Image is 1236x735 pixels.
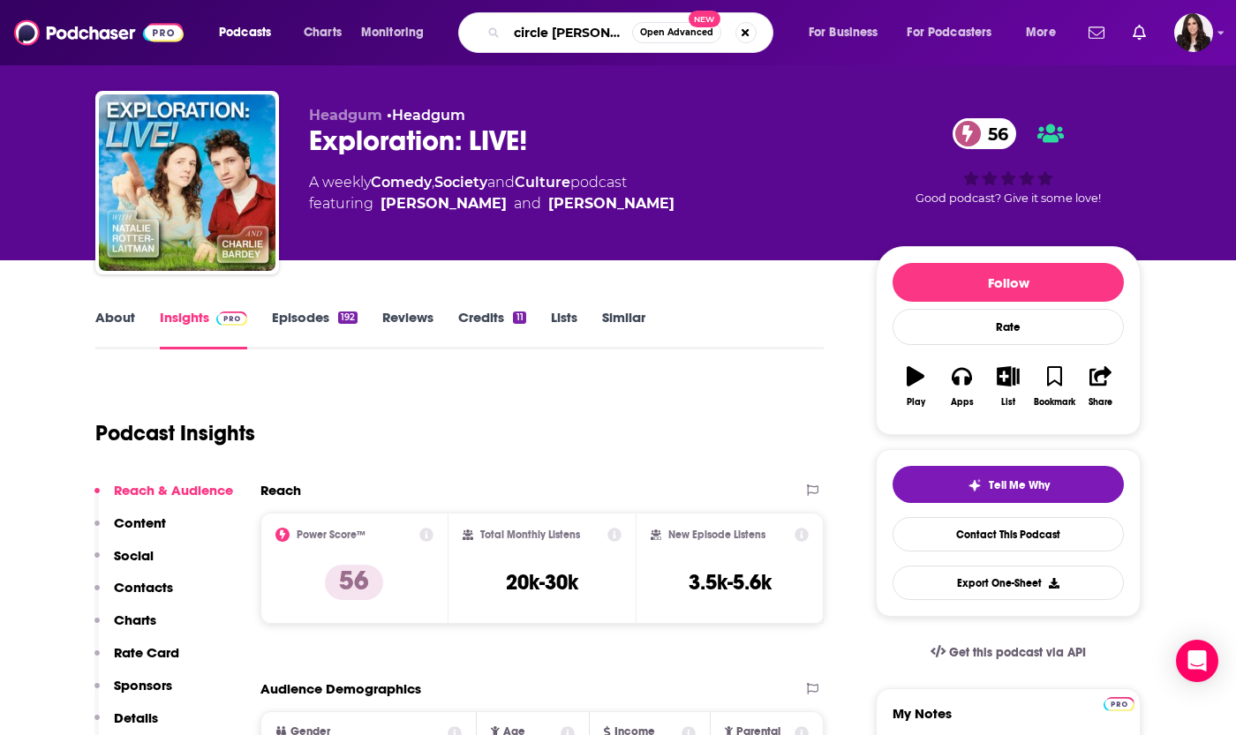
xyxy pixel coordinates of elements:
[916,631,1100,674] a: Get this podcast via API
[309,193,675,214] span: featuring
[458,309,525,349] a: Credits11
[893,566,1124,600] button: Export One-Sheet
[219,20,271,45] span: Podcasts
[916,191,1101,205] span: Good podcast? Give it some love!
[985,355,1031,418] button: List
[475,12,790,53] div: Search podcasts, credits, & more...
[94,579,173,611] button: Contacts
[304,20,342,45] span: Charts
[953,118,1017,149] a: 56
[668,529,765,541] h2: New Episode Listens
[309,107,382,124] span: Headgum
[970,118,1017,149] span: 56
[551,309,577,349] a: Lists
[1104,694,1134,711] a: Pro website
[1089,397,1112,408] div: Share
[796,19,901,47] button: open menu
[297,529,366,541] h2: Power Score™
[381,193,507,214] a: Natalie Rotter-Laitman
[14,16,184,49] img: Podchaser - Follow, Share and Rate Podcasts
[94,677,172,709] button: Sponsors
[434,174,487,191] a: Society
[160,309,247,349] a: InsightsPodchaser Pro
[1126,18,1153,48] a: Show notifications dropdown
[632,22,721,43] button: Open AdvancedNew
[387,107,465,124] span: •
[515,174,570,191] a: Culture
[260,482,301,499] h2: Reach
[207,19,294,47] button: open menu
[99,94,275,271] img: Exploration: LIVE!
[1104,697,1134,711] img: Podchaser Pro
[94,514,166,547] button: Content
[968,478,982,492] img: tell me why sparkle
[1026,20,1056,45] span: More
[114,709,158,726] p: Details
[893,466,1124,503] button: tell me why sparkleTell Me Why
[216,311,247,326] img: Podchaser Pro
[325,565,383,600] p: 56
[480,529,580,541] h2: Total Monthly Listens
[1014,19,1078,47] button: open menu
[896,19,1018,47] button: open menu
[260,680,421,697] h2: Audience Demographics
[548,193,675,214] a: Charlie Bardey
[689,569,772,596] h3: 3.5k-5.6k
[382,309,433,349] a: Reviews
[1034,397,1075,408] div: Bookmark
[309,172,675,214] div: A weekly podcast
[876,107,1141,216] div: 56Good podcast? Give it some love!
[506,569,578,596] h3: 20k-30k
[513,311,525,324] div: 11
[1174,13,1213,52] button: Show profile menu
[349,19,447,47] button: open menu
[507,19,632,47] input: Search podcasts, credits, & more...
[94,611,156,644] button: Charts
[94,547,154,580] button: Social
[432,174,434,191] span: ,
[114,644,179,661] p: Rate Card
[809,20,878,45] span: For Business
[689,11,720,27] span: New
[1031,355,1077,418] button: Bookmark
[907,20,991,45] span: For Podcasters
[272,309,358,349] a: Episodes192
[114,482,233,499] p: Reach & Audience
[893,263,1124,302] button: Follow
[893,517,1124,551] a: Contact This Podcast
[1174,13,1213,52] img: User Profile
[114,547,154,564] p: Social
[893,355,938,418] button: Play
[94,482,233,514] button: Reach & Audience
[114,579,173,596] p: Contacts
[338,311,358,324] div: 192
[371,174,432,191] a: Comedy
[1001,397,1015,408] div: List
[392,107,465,124] a: Headgum
[640,28,713,37] span: Open Advanced
[907,397,925,408] div: Play
[602,309,645,349] a: Similar
[95,309,135,349] a: About
[893,309,1124,345] div: Rate
[292,19,352,47] a: Charts
[951,397,974,408] div: Apps
[94,644,179,677] button: Rate Card
[1174,13,1213,52] span: Logged in as RebeccaShapiro
[949,645,1086,660] span: Get this podcast via API
[514,193,541,214] span: and
[1078,355,1124,418] button: Share
[989,478,1050,492] span: Tell Me Why
[487,174,515,191] span: and
[361,20,424,45] span: Monitoring
[114,611,156,628] p: Charts
[1176,640,1218,682] div: Open Intercom Messenger
[95,420,255,446] h1: Podcast Insights
[114,514,166,531] p: Content
[114,677,172,694] p: Sponsors
[1081,18,1112,48] a: Show notifications dropdown
[938,355,984,418] button: Apps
